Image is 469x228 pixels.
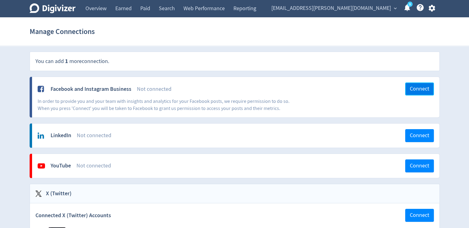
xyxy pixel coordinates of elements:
text: 5 [409,2,410,6]
button: Connect [405,209,434,222]
button: Connect [405,159,434,172]
span: Connect [410,163,429,169]
span: Connect [410,133,429,138]
div: LinkedIn [51,132,71,139]
h1: Manage Connections [30,22,95,41]
span: 1 [65,57,68,65]
div: YouTube [51,162,71,170]
button: Connect [405,82,434,95]
a: 5 [407,2,413,7]
div: Not connected [76,162,405,170]
span: In order to provide you and your team with insights and analytics for your Facebook posts, we req... [38,98,290,111]
span: Connect [410,86,429,92]
span: [EMAIL_ADDRESS][PERSON_NAME][DOMAIN_NAME] [271,3,391,13]
a: Facebook and Instagram BusinessNot connectedConnectIn order to provide you and your team with ins... [32,77,439,117]
button: Connect [405,129,434,142]
div: Facebook and Instagram Business [51,85,131,93]
a: LinkedInNot connectedConnect [32,124,439,148]
span: You can add more connection . [35,58,109,65]
div: Not connected [77,132,405,139]
div: Not connected [137,85,405,93]
span: Connect [410,213,429,218]
h2: X (Twitter) [42,190,72,197]
span: Connected X (Twitter) Accounts [35,212,111,219]
a: YouTubeNot connectedConnect [32,154,439,178]
button: [EMAIL_ADDRESS][PERSON_NAME][DOMAIN_NAME] [269,3,398,13]
span: expand_more [393,6,398,11]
